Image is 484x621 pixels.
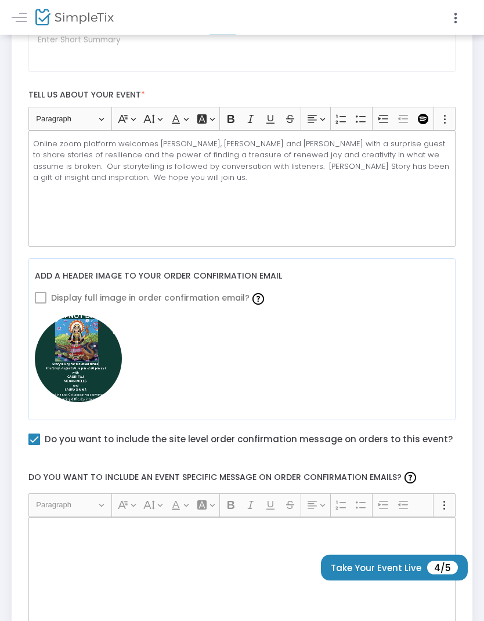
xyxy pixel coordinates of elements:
[35,316,122,403] img: TheOldWomanintheWood4.jpg
[404,472,416,484] img: question-mark
[28,494,456,517] div: Editor toolbar
[45,432,453,447] span: Do you want to include the site level order confirmation message on orders to this event?
[31,497,109,515] button: Paragraph
[28,107,456,131] div: Editor toolbar
[252,294,264,305] img: question-mark
[31,110,109,128] button: Paragraph
[35,265,282,289] label: Add a header image to your order confirmation email
[36,113,96,127] span: Paragraph
[23,463,461,494] label: Do you want to include an event specific message on order confirmation emails?
[28,131,456,247] div: Rich Text Editor, main
[321,555,468,581] button: Take Your Event Live4/5
[23,84,461,108] label: Tell us about your event
[33,139,450,184] p: Online zoom platform welcomes [PERSON_NAME], [PERSON_NAME] and [PERSON_NAME] with a surprise gues...
[427,561,458,575] span: 4/5
[36,499,96,512] span: Paragraph
[51,288,267,308] span: Display full image in order confirmation email?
